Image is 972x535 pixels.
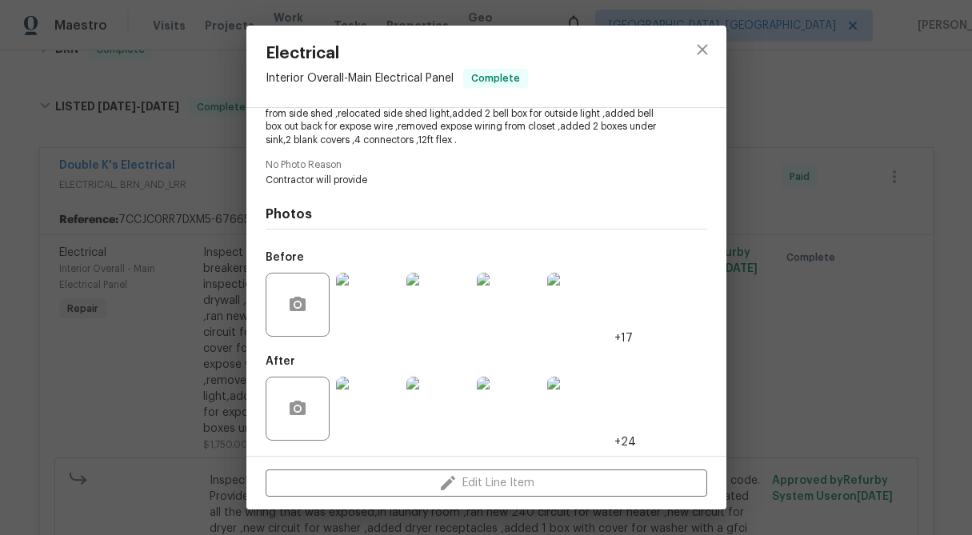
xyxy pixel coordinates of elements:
span: Complete [465,70,526,86]
span: +24 [614,434,636,450]
span: +17 [614,330,633,346]
span: Interior Overall - Main Electrical Panel [266,73,454,84]
h4: Photos [266,206,707,222]
span: Electrical [266,45,528,62]
button: close [683,30,722,69]
span: Contractor will provide [266,174,663,187]
h5: Before [266,252,304,263]
h5: After [266,356,295,367]
span: No Photo Reason [266,160,707,170]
